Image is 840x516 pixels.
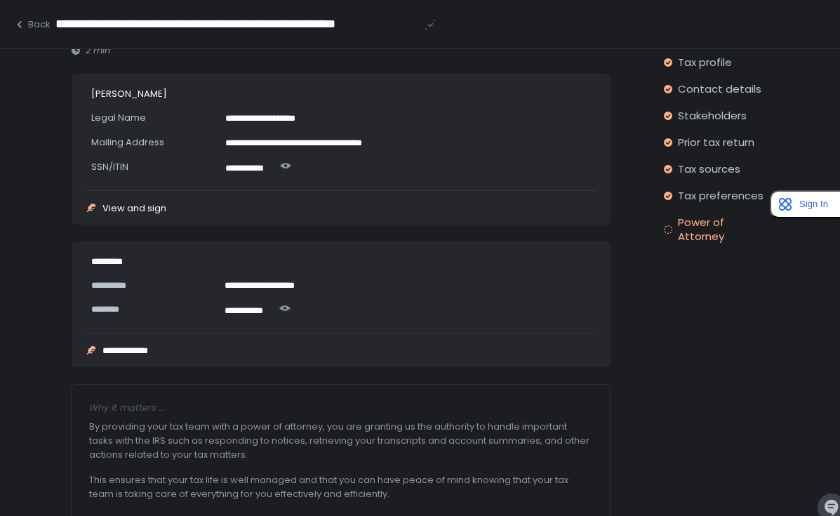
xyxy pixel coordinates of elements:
div: 2 min [72,44,611,57]
span: Legal name [91,111,146,124]
div: Why it matters ... [89,402,593,414]
span: SSN/ITIN [91,160,128,173]
span: Contact details [678,82,761,96]
span: Prior tax return [678,135,754,150]
span: Tax profile [678,55,732,70]
span: Tax sources [678,162,740,176]
span: Power of Attorney [678,216,769,244]
span: Mailing address [91,135,164,149]
span: Stakeholders [678,109,747,123]
div: This ensures that your tax life is well managed and that you can have peace of mind knowing that ... [89,468,593,507]
button: Back [14,18,51,31]
span: Tax preferences [678,189,764,203]
div: View and sign [102,204,166,213]
div: By providing your tax team with a power of attorney, you are granting us the authority to handle ... [89,414,593,468]
div: [PERSON_NAME] [86,88,596,100]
